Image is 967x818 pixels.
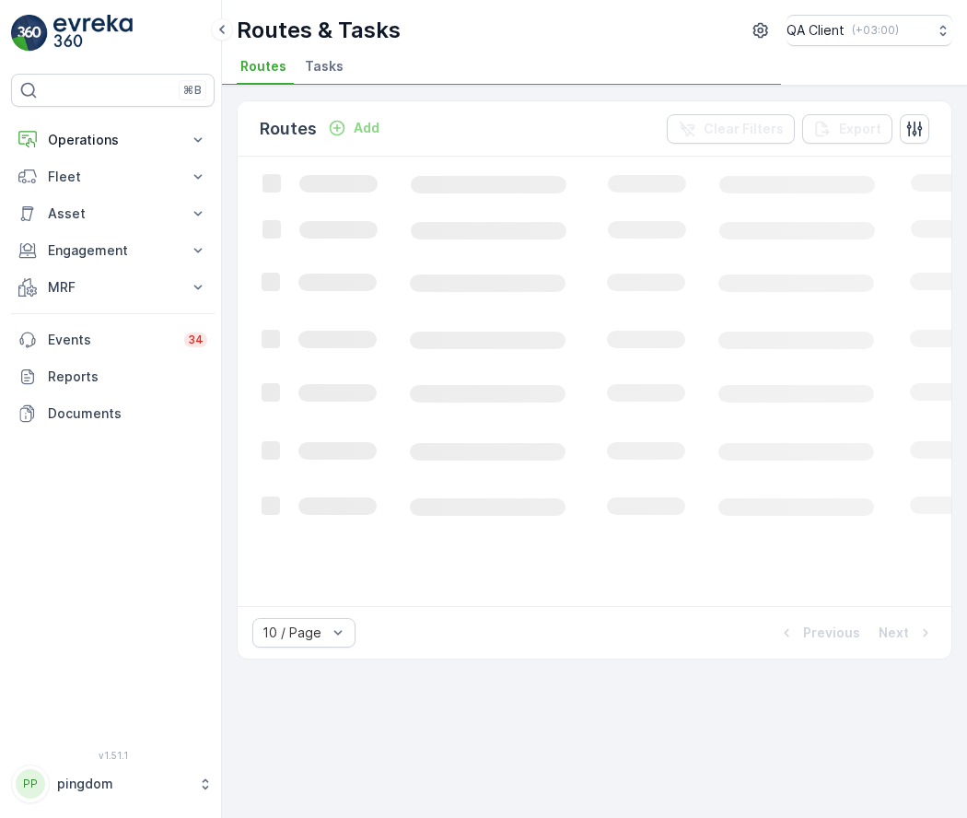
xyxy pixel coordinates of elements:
span: v 1.51.1 [11,750,215,761]
p: Clear Filters [704,120,784,138]
span: Tasks [305,57,344,76]
button: Asset [11,195,215,232]
button: Engagement [11,232,215,269]
button: Add [320,117,387,139]
p: Documents [48,404,207,423]
p: QA Client [786,21,845,40]
button: PPpingdom [11,765,215,803]
a: Reports [11,358,215,395]
button: MRF [11,269,215,306]
button: Operations [11,122,215,158]
a: Documents [11,395,215,432]
p: Routes [260,116,317,142]
button: Previous [775,622,862,644]
p: Asset [48,204,178,223]
button: Clear Filters [667,114,795,144]
p: Fleet [48,168,178,186]
img: logo [11,15,48,52]
button: Fleet [11,158,215,195]
button: Next [877,622,937,644]
p: Routes & Tasks [237,16,401,45]
div: PP [16,769,45,799]
p: Reports [48,368,207,386]
p: Events [48,331,173,349]
p: Operations [48,131,178,149]
img: logo_light-DOdMpM7g.png [53,15,133,52]
p: Previous [803,624,860,642]
p: 34 [188,333,204,347]
p: Export [839,120,881,138]
button: QA Client(+03:00) [786,15,952,46]
a: Events34 [11,321,215,358]
p: Engagement [48,241,178,260]
p: MRF [48,278,178,297]
p: Add [354,119,379,137]
p: ⌘B [183,83,202,98]
p: pingdom [57,775,189,793]
span: Routes [240,57,286,76]
button: Export [802,114,892,144]
p: ( +03:00 ) [852,23,899,38]
p: Next [879,624,909,642]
